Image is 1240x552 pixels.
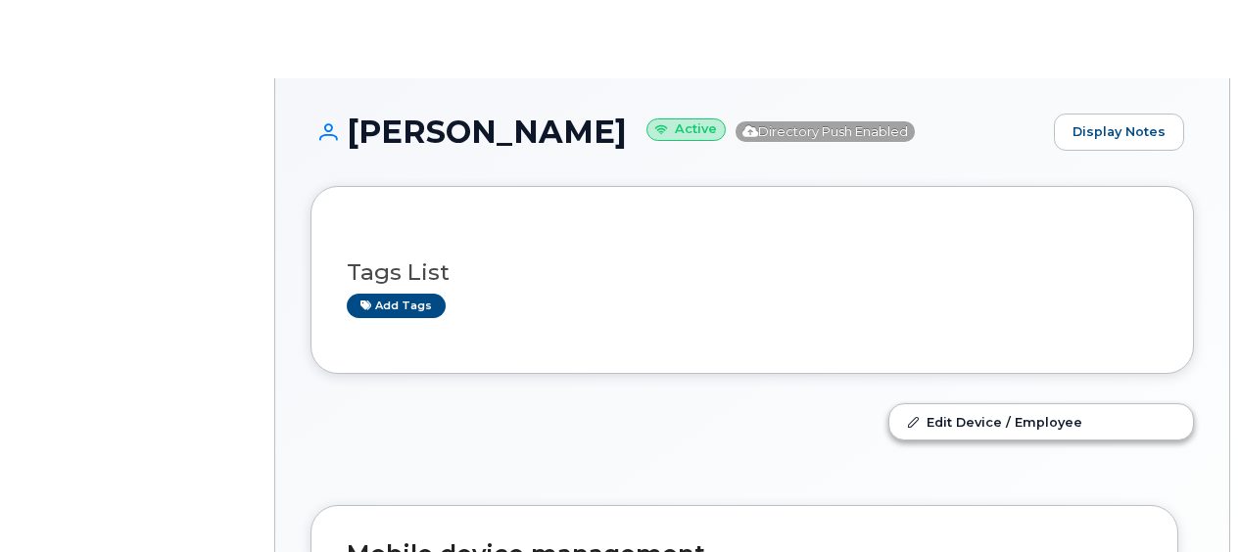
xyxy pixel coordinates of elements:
[1054,114,1184,151] a: Display Notes
[646,118,726,141] small: Active
[310,115,1044,149] h1: [PERSON_NAME]
[889,404,1193,439] a: Edit Device / Employee
[736,121,915,142] span: Directory Push Enabled
[347,260,1158,285] h3: Tags List
[347,294,446,318] a: Add tags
